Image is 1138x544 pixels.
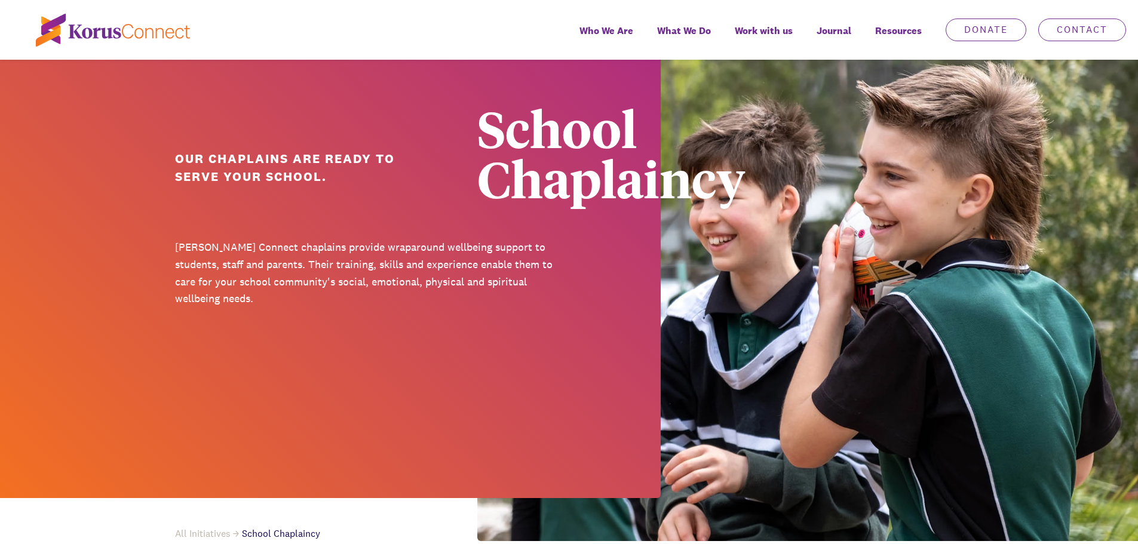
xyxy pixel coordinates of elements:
span: Who We Are [579,22,633,39]
img: korus-connect%2Fc5177985-88d5-491d-9cd7-4a1febad1357_logo.svg [36,14,190,47]
p: [PERSON_NAME] Connect chaplains provide wraparound wellbeing support to students, staff and paren... [175,239,560,308]
h1: Our chaplains are ready to serve your school. [175,150,459,185]
a: Contact [1038,19,1126,41]
a: What We Do [645,17,723,60]
span: Journal [817,22,851,39]
div: Resources [863,17,934,60]
span: School Chaplaincy [242,527,320,540]
span: What We Do [657,22,711,39]
a: All Initiatives [175,527,242,540]
div: School Chaplaincy [477,103,863,203]
span: Work with us [735,22,793,39]
a: Who We Are [568,17,645,60]
a: Donate [946,19,1026,41]
a: Journal [805,17,863,60]
a: Work with us [723,17,805,60]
